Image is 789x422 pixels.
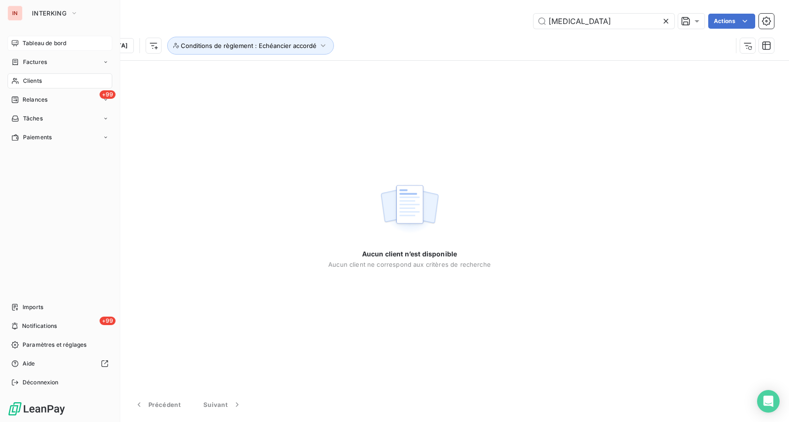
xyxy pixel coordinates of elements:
[32,9,67,17] span: INTERKING
[22,322,57,330] span: Notifications
[708,14,755,29] button: Actions
[192,395,253,414] button: Suivant
[100,317,116,325] span: +99
[23,114,43,123] span: Tâches
[23,378,59,387] span: Déconnexion
[167,37,334,55] button: Conditions de règlement : Echéancier accordé
[534,14,674,29] input: Rechercher
[8,6,23,21] div: IN
[123,395,192,414] button: Précédent
[379,180,440,238] img: empty state
[100,90,116,99] span: +99
[23,303,43,311] span: Imports
[328,261,491,268] span: Aucun client ne correspond aux critères de recherche
[8,401,66,416] img: Logo LeanPay
[23,96,47,104] span: Relances
[8,356,112,371] a: Aide
[23,39,66,48] span: Tableau de bord
[23,359,35,368] span: Aide
[23,133,52,142] span: Paiements
[23,58,47,66] span: Factures
[757,390,780,413] div: Open Intercom Messenger
[23,77,42,85] span: Clients
[181,42,317,49] span: Conditions de règlement : Echéancier accordé
[23,341,86,349] span: Paramètres et réglages
[362,249,457,259] span: Aucun client n’est disponible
